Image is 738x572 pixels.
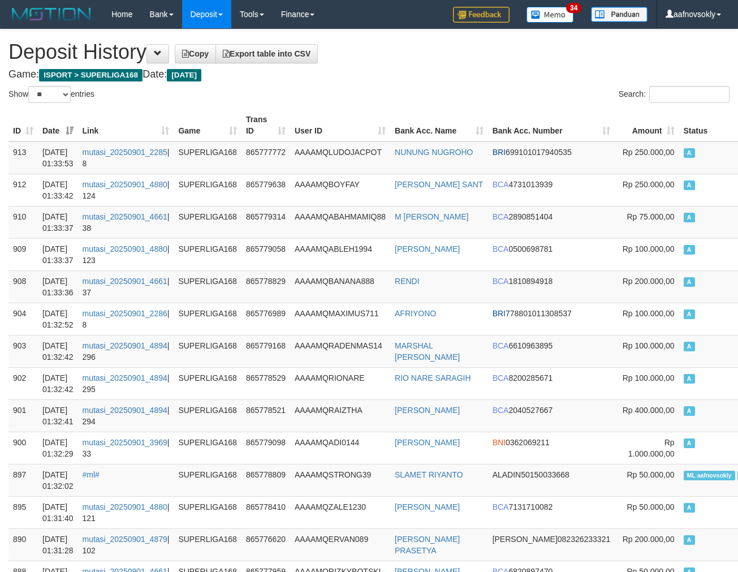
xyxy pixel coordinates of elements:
[78,238,174,270] td: | 123
[8,270,38,303] td: 908
[215,44,318,63] a: Export table into CSV
[241,270,290,303] td: 865778829
[83,535,167,544] a: mutasi_20250901_4879
[623,180,675,189] span: Rp 250.000,00
[39,69,143,81] span: ISPORT > SUPERLIGA168
[8,238,38,270] td: 909
[38,432,78,464] td: [DATE] 01:32:29
[526,7,574,23] img: Button%20Memo.svg
[182,49,209,58] span: Copy
[493,148,506,157] span: BRI
[83,148,167,157] a: mutasi_20250901_2285
[684,374,695,384] span: Approved
[493,244,509,253] span: BCA
[38,399,78,432] td: [DATE] 01:32:41
[290,367,390,399] td: AAAAMQRIONARE
[38,367,78,399] td: [DATE] 01:32:42
[290,496,390,528] td: AAAAMQZALE1230
[488,141,615,174] td: 699101017940535
[290,141,390,174] td: AAAAMQLUDOJACPOT
[395,341,460,362] a: MARSHAL [PERSON_NAME]
[290,109,390,141] th: User ID: activate to sort column ascending
[38,528,78,561] td: [DATE] 01:31:28
[493,438,506,447] span: BNI
[395,406,460,415] a: [PERSON_NAME]
[290,432,390,464] td: AAAAMQADI0144
[488,270,615,303] td: 1810894918
[566,3,581,13] span: 34
[453,7,510,23] img: Feedback.jpg
[493,373,509,382] span: BCA
[8,432,38,464] td: 900
[38,109,78,141] th: Date: activate to sort column ascending
[38,206,78,238] td: [DATE] 01:33:37
[8,399,38,432] td: 901
[78,399,174,432] td: | 294
[174,303,241,335] td: SUPERLIGA168
[8,528,38,561] td: 890
[623,406,675,415] span: Rp 400.000,00
[8,335,38,367] td: 903
[488,206,615,238] td: 2890851404
[78,528,174,561] td: | 102
[78,432,174,464] td: | 33
[395,502,460,511] a: [PERSON_NAME]
[167,69,201,81] span: [DATE]
[290,399,390,432] td: AAAAMQRAIZTHA
[684,535,695,545] span: Approved
[684,277,695,287] span: Approved
[493,341,509,350] span: BCA
[627,470,674,479] span: Rp 50.000,00
[8,496,38,528] td: 895
[493,180,509,189] span: BCA
[241,238,290,270] td: 865779058
[395,470,463,479] a: SLAMET RIYANTO
[684,245,695,255] span: Approved
[493,470,521,479] span: ALADIN
[493,535,558,544] span: [PERSON_NAME]
[241,432,290,464] td: 865779098
[684,503,695,513] span: Approved
[649,86,730,103] input: Search:
[174,496,241,528] td: SUPERLIGA168
[488,367,615,399] td: 8200285671
[8,367,38,399] td: 902
[174,432,241,464] td: SUPERLIGA168
[78,270,174,303] td: | 37
[290,206,390,238] td: AAAAMQABAHMAMIQ88
[290,270,390,303] td: AAAAMQBANANA888
[78,206,174,238] td: | 38
[395,212,469,221] a: M [PERSON_NAME]
[8,69,730,80] h4: Game: Date:
[241,174,290,206] td: 865779638
[488,432,615,464] td: 0362069211
[38,141,78,174] td: [DATE] 01:33:53
[8,303,38,335] td: 904
[623,373,675,382] span: Rp 100.000,00
[38,464,78,496] td: [DATE] 01:32:02
[684,148,695,158] span: Approved
[78,303,174,335] td: | 8
[78,496,174,528] td: | 121
[684,471,735,480] span: Manually Linked by aafnovsokly
[83,180,167,189] a: mutasi_20250901_4880
[591,7,648,22] img: panduan.png
[8,174,38,206] td: 912
[623,277,675,286] span: Rp 200.000,00
[38,174,78,206] td: [DATE] 01:33:42
[83,373,167,382] a: mutasi_20250901_4894
[174,174,241,206] td: SUPERLIGA168
[290,464,390,496] td: AAAAMQSTRONG39
[241,464,290,496] td: 865778809
[174,109,241,141] th: Game: activate to sort column ascending
[488,528,615,561] td: 082326233321
[38,496,78,528] td: [DATE] 01:31:40
[290,174,390,206] td: AAAAMQBOYFAY
[390,109,488,141] th: Bank Acc. Name: activate to sort column ascending
[488,303,615,335] td: 778801011308537
[83,341,167,350] a: mutasi_20250901_4894
[290,528,390,561] td: AAAAMQERVAN089
[241,335,290,367] td: 865779168
[38,303,78,335] td: [DATE] 01:32:52
[684,180,695,190] span: Approved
